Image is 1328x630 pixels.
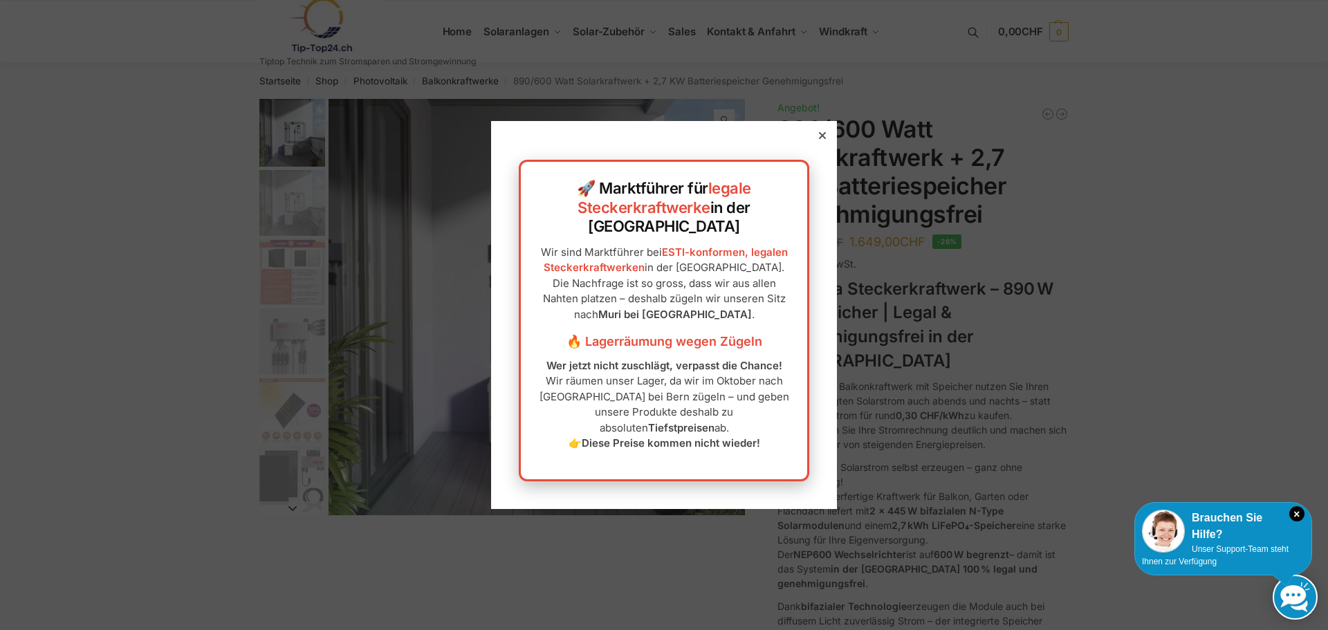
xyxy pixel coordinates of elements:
[535,179,793,237] h2: 🚀 Marktführer für in der [GEOGRAPHIC_DATA]
[535,358,793,452] p: Wir räumen unser Lager, da wir im Oktober nach [GEOGRAPHIC_DATA] bei Bern zügeln – und geben unse...
[546,359,782,372] strong: Wer jetzt nicht zuschlägt, verpasst die Chance!
[535,245,793,323] p: Wir sind Marktführer bei in der [GEOGRAPHIC_DATA]. Die Nachfrage ist so gross, dass wir aus allen...
[1142,510,1304,543] div: Brauchen Sie Hilfe?
[598,308,752,321] strong: Muri bei [GEOGRAPHIC_DATA]
[535,333,793,351] h3: 🔥 Lagerräumung wegen Zügeln
[1142,510,1185,553] img: Customer service
[1142,544,1289,566] span: Unser Support-Team steht Ihnen zur Verfügung
[582,436,760,450] strong: Diese Preise kommen nicht wieder!
[1289,506,1304,521] i: Schließen
[578,179,751,216] a: legale Steckerkraftwerke
[544,245,788,275] a: ESTI-konformen, legalen Steckerkraftwerken
[648,421,714,434] strong: Tiefstpreisen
